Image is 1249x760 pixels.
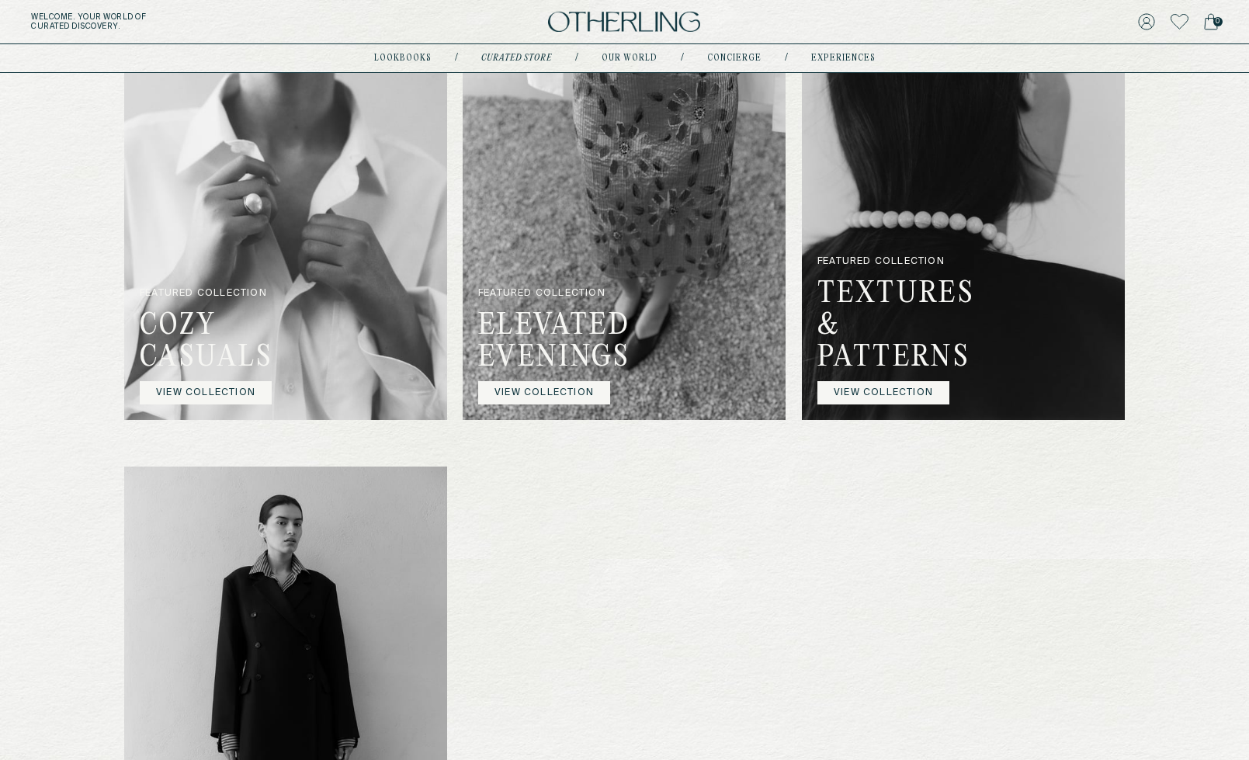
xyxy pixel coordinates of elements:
a: VIEW COLLECTION [140,381,272,404]
div: / [681,52,684,64]
a: experiences [811,54,876,62]
p: FEATURED COLLECTION [140,288,270,311]
a: 0 [1204,11,1218,33]
h5: Welcome . Your world of curated discovery. [31,12,387,31]
a: concierge [707,54,762,62]
a: VIEW COLLECTION [817,381,949,404]
p: FEATURED COLLECTION [817,256,948,279]
div: / [785,52,788,64]
img: logo [548,12,700,33]
a: lookbooks [374,54,432,62]
a: Curated store [481,54,552,62]
div: / [455,52,458,64]
div: / [575,52,578,64]
p: FEATURED COLLECTION [478,288,609,311]
h2: ELEVATED EVENINGS [478,311,609,382]
h2: COZY CASUALS [140,311,270,382]
h2: TEXTURES & PATTERNS [817,279,948,381]
span: 0 [1213,17,1223,26]
a: VIEW COLLECTION [478,381,610,404]
a: Our world [602,54,657,62]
